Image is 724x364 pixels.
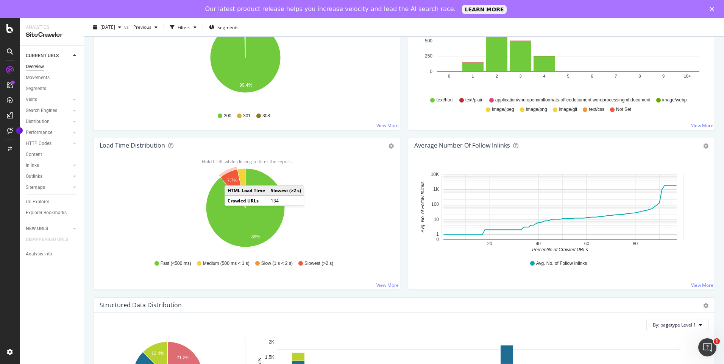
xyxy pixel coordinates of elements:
text: 12.4% [151,351,164,356]
a: Distribution [26,118,71,126]
div: SiteCrawler [26,31,78,39]
svg: A chart. [414,6,706,93]
div: Movements [26,74,50,82]
div: DISAPPEARED URLS [26,236,68,244]
div: Search Engines [26,107,57,115]
a: Search Engines [26,107,71,115]
text: 21.2% [176,355,189,360]
a: Visits [26,96,71,104]
text: 9 [662,74,665,78]
a: Url Explorer [26,198,78,206]
text: 20 [487,241,493,246]
button: Segments [206,21,242,33]
span: Not Set [616,106,631,113]
text: 3 [520,74,522,78]
span: Slowest (>2 s) [304,260,333,267]
td: Slowest (>2 s) [268,186,304,196]
text: 0 [430,69,432,74]
text: 2 [496,74,498,78]
div: Analysis Info [26,250,52,258]
a: Inlinks [26,162,71,170]
text: 0 [436,237,439,242]
span: Segments [217,24,239,30]
text: 10 [434,217,439,222]
text: 1 [472,74,474,78]
span: image/webp [662,97,687,103]
text: 2K [269,339,275,345]
text: 10K [431,172,439,177]
text: 5 [567,74,569,78]
div: Visits [26,96,37,104]
button: [DATE] [90,21,124,33]
span: 1 [714,338,720,344]
button: Filters [167,21,200,33]
span: Slow (1 s < 2 s) [261,260,293,267]
td: Crawled URLs [225,196,268,205]
a: HTTP Codes [26,140,71,148]
text: 1.5K [265,355,275,360]
text: 7.7% [227,178,238,183]
a: View More [691,122,713,129]
div: Segments [26,85,46,93]
span: Avg. No. of Follow Inlinks [536,260,587,267]
a: CURRENT URLS [26,52,71,60]
text: 250 [425,53,432,59]
span: image/jpeg [492,106,514,113]
span: Fast (<500 ms) [161,260,191,267]
div: Inlinks [26,162,39,170]
div: Performance [26,129,52,137]
a: DISAPPEARED URLS [26,236,76,244]
span: text/html [436,97,453,103]
span: text/plain [465,97,484,103]
text: 8 [638,74,641,78]
div: Distribution [26,118,50,126]
span: vs [124,24,130,30]
text: Percentile of Crawled URLs [532,247,588,252]
span: 200 [224,113,231,119]
text: 100 [431,202,439,207]
div: NEW URLS [26,225,48,233]
div: HTTP Codes [26,140,51,148]
div: Tooltip anchor [16,127,23,134]
span: 2025 Aug. 25th [100,24,115,30]
span: By: pagetype Level 1 [653,322,696,328]
text: 1 [436,232,439,237]
text: 7 [615,74,617,78]
div: Filters [178,24,190,30]
div: CURRENT URLS [26,52,59,60]
a: LEARN MORE [462,5,507,14]
a: Sitemaps [26,184,71,191]
td: HTML Load Time [225,186,268,196]
div: Our latest product release helps you increase velocity and lead the AI search race. [205,5,456,13]
div: Overview [26,63,44,71]
div: Analytics [26,24,78,31]
div: gear [703,143,708,149]
div: Explorer Bookmarks [26,209,67,217]
a: Explorer Bookmarks [26,209,78,217]
div: Structured Data Distribution [100,301,182,309]
svg: A chart. [100,165,391,253]
a: View More [376,282,399,288]
text: Avg. No. of Follow Inlinks [420,182,425,233]
span: 308 [262,113,270,119]
span: Medium (500 ms < 1 s) [203,260,250,267]
svg: A chart. [100,18,391,106]
div: gear [389,143,394,149]
a: Segments [26,85,78,93]
span: 301 [243,113,251,119]
div: Close [710,7,717,11]
a: Analysis Info [26,250,78,258]
text: 6 [591,74,593,78]
td: 134 [268,196,304,205]
div: Outlinks [26,173,42,180]
text: 80 [633,241,638,246]
span: text/css [589,106,604,113]
iframe: Intercom live chat [698,338,716,356]
text: 4 [543,74,546,78]
button: By: pagetype Level 1 [646,319,708,331]
svg: A chart. [414,165,706,253]
div: Sitemaps [26,184,45,191]
div: Content [26,151,42,159]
